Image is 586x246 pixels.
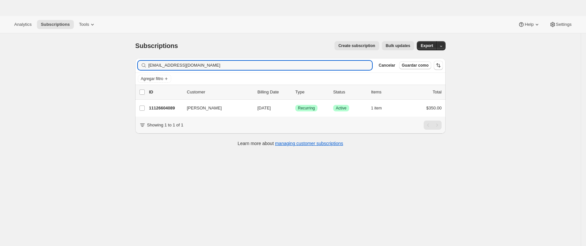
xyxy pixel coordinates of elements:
[79,22,89,27] span: Tools
[138,75,171,83] button: Agregar filtro
[187,89,252,95] p: Customer
[556,22,572,27] span: Settings
[417,41,437,50] button: Export
[371,106,382,111] span: 1 item
[434,61,443,70] button: Ordenar los resultados
[135,42,178,49] span: Subscriptions
[41,22,70,27] span: Subscriptions
[183,103,248,113] button: [PERSON_NAME]
[75,20,100,29] button: Tools
[514,20,544,29] button: Help
[421,43,433,48] span: Export
[399,61,431,69] button: Guardar como
[257,89,290,95] p: Billing Date
[149,105,182,111] p: 11126604089
[238,140,343,147] p: Learn more about
[148,61,372,70] input: Filter subscribers
[371,89,404,95] div: Items
[336,106,347,111] span: Active
[147,122,183,128] p: Showing 1 to 1 of 1
[564,217,579,233] iframe: Intercom live chat
[187,105,222,111] span: [PERSON_NAME]
[257,106,271,110] span: [DATE]
[545,20,576,29] button: Settings
[149,104,442,113] div: 11126604089[PERSON_NAME][DATE]LogradoRecurringLogradoActive1 item$350.00
[525,22,533,27] span: Help
[37,20,74,29] button: Subscriptions
[334,41,379,50] button: Create subscription
[338,43,375,48] span: Create subscription
[382,41,414,50] button: Bulk updates
[14,22,32,27] span: Analytics
[298,106,315,111] span: Recurring
[426,106,442,110] span: $350.00
[275,141,343,146] a: managing customer subscriptions
[149,89,182,95] p: ID
[424,121,442,130] nav: Paginación
[333,89,366,95] p: Status
[376,61,398,69] button: Cancelar
[149,89,442,95] div: IDCustomerBilling DateTypeStatusItemsTotal
[10,20,36,29] button: Analytics
[386,43,410,48] span: Bulk updates
[379,63,395,68] span: Cancelar
[141,76,163,81] span: Agregar filtro
[295,89,328,95] div: Type
[433,89,442,95] p: Total
[371,104,389,113] button: 1 item
[402,63,429,68] span: Guardar como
